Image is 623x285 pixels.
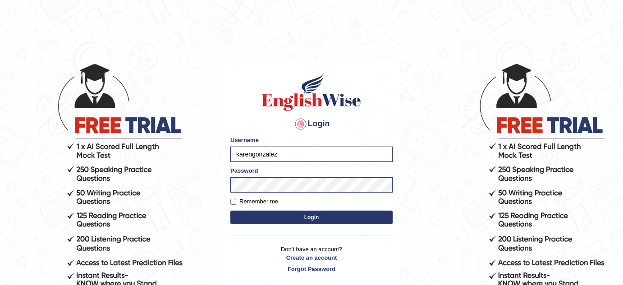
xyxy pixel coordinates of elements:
[230,136,259,144] label: Username
[230,265,393,273] a: Forgot Password
[230,117,393,131] h4: Login
[230,166,258,175] label: Password
[230,199,236,205] input: Remember me
[230,197,278,206] label: Remember me
[230,245,393,273] p: Don't have an account?
[230,253,393,262] a: Create an account
[230,211,393,224] button: Login
[260,72,363,112] img: Logo of English Wise sign in for intelligent practice with AI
